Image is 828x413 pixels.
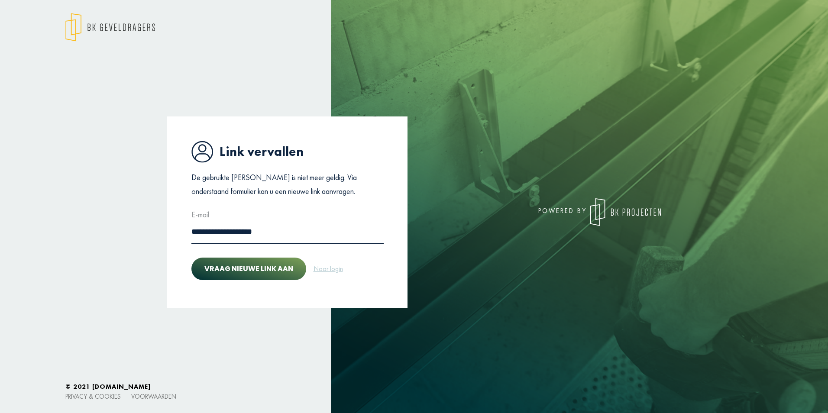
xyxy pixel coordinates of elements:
h6: © 2021 [DOMAIN_NAME] [65,383,763,390]
div: powered by [420,198,661,226]
img: logo [590,198,661,226]
a: Voorwaarden [131,392,176,400]
p: De gebruikte [PERSON_NAME] is niet meer geldig. Via onderstaand formulier kan u een nieuwe link a... [191,171,384,199]
img: logo [65,13,155,42]
button: Vraag nieuwe link aan [191,258,306,280]
img: icon [191,141,213,163]
a: Privacy & cookies [65,392,121,400]
label: E-mail [191,208,209,222]
h1: Link vervallen [191,141,384,163]
a: Naar login [313,263,343,274]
